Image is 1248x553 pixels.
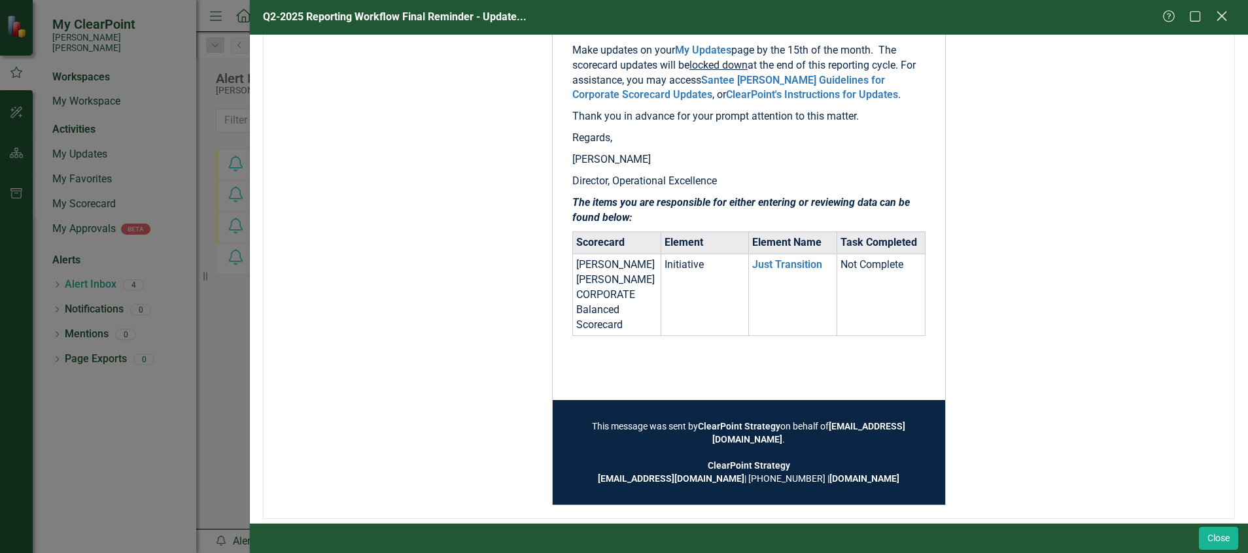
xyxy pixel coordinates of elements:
[829,473,899,484] a: [DOMAIN_NAME]
[572,254,661,336] td: [PERSON_NAME] [PERSON_NAME] CORPORATE Balanced Scorecard
[689,59,748,71] span: locked down
[749,232,837,254] th: Element Name
[726,88,898,101] a: ClearPoint's Instructions for Updates
[661,232,749,254] th: Element
[572,109,926,124] p: Thank you in advance for your prompt attention to this matter.
[698,421,780,431] strong: ClearPoint Strategy
[572,196,910,224] strong: The items you are responsible for either entering or reviewing data can be found below:
[572,174,926,189] p: Director, Operational Excellence
[572,232,661,254] th: Scorecard
[837,254,926,336] td: Not Complete
[1199,527,1238,550] button: Close
[661,254,749,336] td: Initiative
[572,131,926,146] p: Regards,
[572,420,926,485] td: This message was sent by on behalf of . | [PHONE_NUMBER] |
[752,258,822,271] a: Just Transition
[572,74,885,101] a: Santee [PERSON_NAME] Guidelines for Corporate Scorecard Updates
[598,473,744,484] a: [EMAIL_ADDRESS][DOMAIN_NAME]
[837,232,926,254] th: Task Completed
[708,460,790,471] strong: ClearPoint Strategy
[572,152,926,167] p: [PERSON_NAME]
[263,10,527,23] span: Q2-2025 Reporting Workflow Final Reminder - Update...
[572,43,926,103] p: Make updates on your page by the 15th of the month. The scorecard updates will be at the end of t...
[675,44,731,56] a: My Updates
